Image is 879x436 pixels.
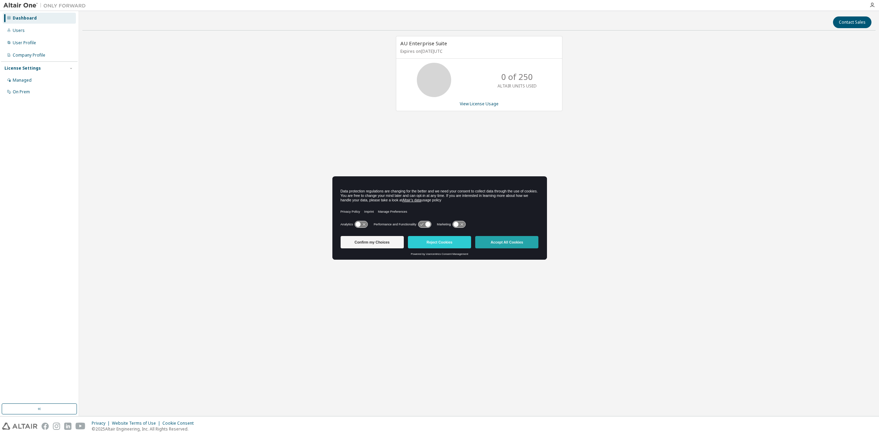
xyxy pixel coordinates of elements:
img: altair_logo.svg [2,423,37,430]
a: View License Usage [460,101,499,107]
div: On Prem [13,89,30,95]
img: linkedin.svg [64,423,71,430]
p: © 2025 Altair Engineering, Inc. All Rights Reserved. [92,426,198,432]
span: AU Enterprise Suite [400,40,447,47]
div: Company Profile [13,52,45,58]
div: License Settings [4,66,41,71]
p: ALTAIR UNITS USED [498,83,537,89]
img: facebook.svg [42,423,49,430]
button: Contact Sales [833,16,871,28]
div: Managed [13,78,32,83]
div: Privacy [92,421,112,426]
div: Users [13,28,25,33]
img: Altair One [3,2,89,9]
div: Website Terms of Use [112,421,162,426]
div: Dashboard [13,15,37,21]
img: youtube.svg [76,423,85,430]
p: Expires on [DATE] UTC [400,48,556,54]
img: instagram.svg [53,423,60,430]
div: User Profile [13,40,36,46]
p: 0 of 250 [501,71,533,83]
div: Cookie Consent [162,421,198,426]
